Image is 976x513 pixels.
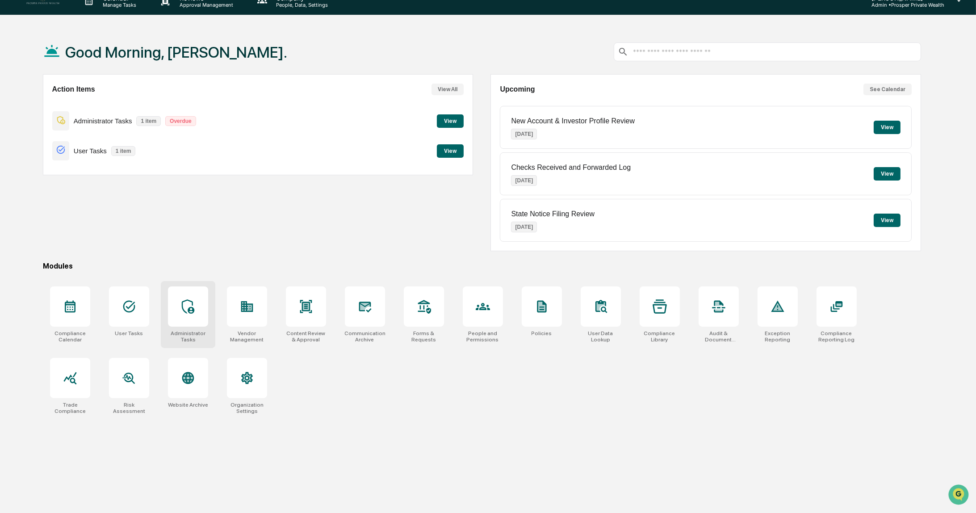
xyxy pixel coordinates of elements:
button: View [437,114,464,128]
p: Administrator Tasks [74,117,132,125]
p: 1 item [111,146,136,156]
h1: Good Morning, [PERSON_NAME]. [65,43,287,61]
a: Powered byPylon [63,151,108,158]
p: Manage Tasks [96,2,141,8]
a: View [437,146,464,155]
p: New Account & Investor Profile Review [511,117,635,125]
div: Vendor Management [227,330,267,343]
div: Website Archive [168,402,208,408]
button: View [437,144,464,158]
div: Content Review & Approval [286,330,326,343]
p: How can we help? [9,18,163,33]
a: 🗄️Attestations [61,109,114,125]
div: Compliance Library [640,330,680,343]
button: See Calendar [863,84,912,95]
div: Audit & Document Logs [699,330,739,343]
div: Organization Settings [227,402,267,414]
span: Pylon [89,151,108,158]
p: User Tasks [74,147,107,155]
span: Attestations [74,112,111,121]
a: 🖐️Preclearance [5,109,61,125]
div: 🗄️ [65,113,72,120]
div: Risk Assessment [109,402,149,414]
p: Checks Received and Forwarded Log [511,164,631,172]
img: 1746055101610-c473b297-6a78-478c-a979-82029cc54cd1 [9,68,25,84]
div: 🔎 [9,130,16,137]
div: People and Permissions [463,330,503,343]
iframe: Open customer support [947,484,972,508]
div: Start new chat [30,68,147,77]
span: Data Lookup [18,129,56,138]
button: View [874,214,901,227]
div: Administrator Tasks [168,330,208,343]
p: Overdue [165,116,196,126]
p: [DATE] [511,222,537,232]
div: Modules [43,262,922,270]
div: 🖐️ [9,113,16,120]
p: Admin • Prosper Private Wealth [864,2,944,8]
div: Compliance Reporting Log [817,330,857,343]
div: Communications Archive [345,330,385,343]
p: [DATE] [511,129,537,139]
button: View [874,121,901,134]
h2: Action Items [52,85,95,93]
div: Trade Compliance [50,402,90,414]
p: [DATE] [511,175,537,186]
button: View All [431,84,464,95]
div: User Tasks [115,330,143,336]
div: We're available if you need us! [30,77,113,84]
p: State Notice Filing Review [511,210,595,218]
h2: Upcoming [500,85,535,93]
p: 1 item [136,116,161,126]
p: People, Data, Settings [269,2,332,8]
div: Exception Reporting [758,330,798,343]
div: User Data Lookup [581,330,621,343]
div: Policies [532,330,552,336]
button: View [874,167,901,181]
button: Start new chat [152,71,163,81]
a: 🔎Data Lookup [5,126,60,142]
div: Forms & Requests [404,330,444,343]
a: View [437,116,464,125]
p: Approval Management [172,2,238,8]
span: Preclearance [18,112,58,121]
div: Compliance Calendar [50,330,90,343]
